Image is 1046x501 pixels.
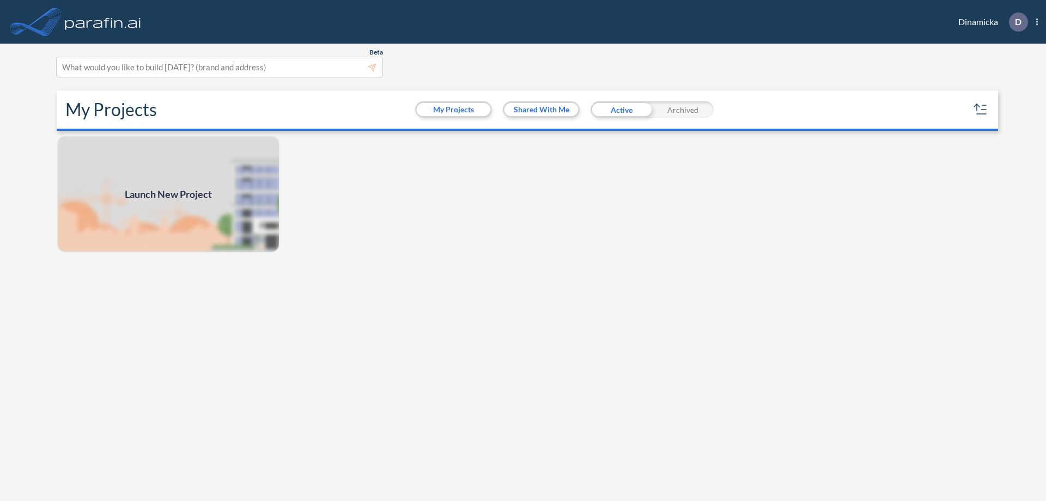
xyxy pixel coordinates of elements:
[63,11,143,33] img: logo
[972,101,989,118] button: sort
[65,99,157,120] h2: My Projects
[125,187,212,202] span: Launch New Project
[417,103,490,116] button: My Projects
[504,103,578,116] button: Shared With Me
[942,13,1038,32] div: Dinamicka
[652,101,714,118] div: Archived
[57,135,280,253] a: Launch New Project
[369,48,383,57] span: Beta
[591,101,652,118] div: Active
[1015,17,1021,27] p: D
[57,135,280,253] img: add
